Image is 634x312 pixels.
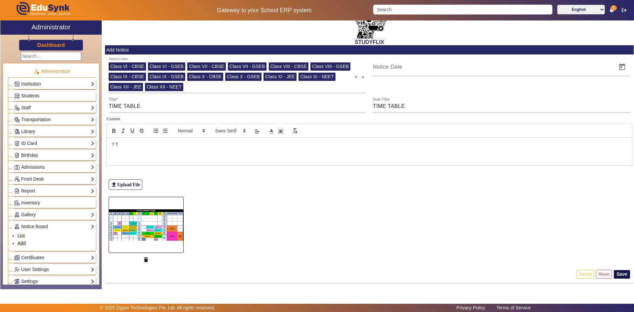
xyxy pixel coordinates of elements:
[111,181,117,188] mat-icon: file_upload
[109,102,366,110] input: Title
[160,127,170,135] button: list: bullet
[109,179,142,190] label: Upload File
[37,42,65,49] a: Dashboard
[373,97,390,102] mat-label: Sub-Title
[228,62,266,71] div: Class VII - GSEB
[151,127,160,135] button: list: ordered
[32,23,71,31] h2: Administrator
[264,73,297,81] div: Class XI - JEE
[576,270,594,279] button: Cancel
[18,233,25,238] a: List
[14,92,94,100] a: Students
[21,52,81,61] input: Search...
[14,199,94,207] a: Inventory
[109,97,117,102] mat-label: Title
[109,62,146,71] div: Class VI - CBSE
[453,303,488,312] a: Privacy Policy
[148,62,185,71] div: Class VI - GSEB
[33,69,39,75] img: Administration.png
[105,45,634,54] mat-card-header: Add Notice
[119,127,128,135] button: italic
[269,62,308,71] div: Class VIII - CBSE
[611,5,617,11] span: 1
[109,73,146,81] div: Class IX - CBSE
[112,142,627,148] p: T T
[37,42,65,48] h3: Dashboard
[109,56,128,62] div: Select Class
[145,83,183,91] div: Class XII - NEET
[18,241,26,246] a: Add
[0,20,102,35] a: Administrator
[354,70,360,81] span: Clear all
[187,62,226,71] div: Class VII - CBSE
[614,59,630,75] button: Open calendar
[290,127,299,135] button: clean
[299,73,335,81] div: Class XI - NEET
[8,68,96,75] p: Administration
[310,62,350,71] div: Class VIII - GSEB
[109,197,184,253] img: 0c48eafc-e535-4ca9-bdb0-41b90c01d83c
[162,7,366,14] h5: Gateway to your School ERP system
[596,270,612,279] button: Reset
[106,116,632,122] label: Content
[109,127,119,135] button: bold
[21,200,40,205] span: Inventory
[109,83,143,91] div: Class XII - JEE
[187,73,223,81] div: Class X - CBSE
[225,73,262,81] div: Class X - GSEB
[373,5,552,15] input: Search
[614,270,630,279] button: Save
[21,93,39,98] span: Students
[373,102,630,110] input: Sub-Title
[100,304,215,311] p: © 2025 Zipper Technologies Pvt. Ltd. All rights reserved.
[15,93,19,98] img: Students.png
[137,127,146,135] button: strike
[373,63,613,71] input: Notice Date
[105,39,634,45] h2: STUDYFLIX
[493,303,534,312] a: Terms of Service
[148,73,185,81] div: Class IX - GSEB
[128,127,137,135] button: underline
[15,200,19,205] img: Inventory.png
